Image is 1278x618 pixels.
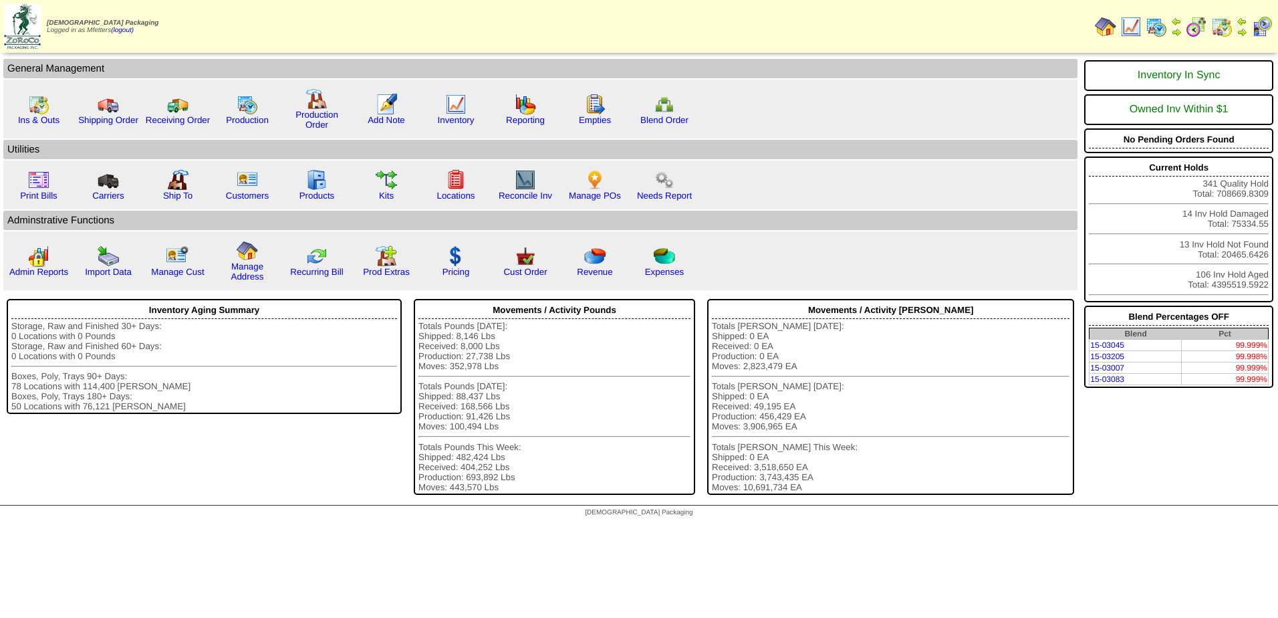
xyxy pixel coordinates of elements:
[418,302,690,319] div: Movements / Activity Pounds
[445,245,467,267] img: dollar.gif
[1171,27,1182,37] img: arrowright.gif
[438,115,475,125] a: Inventory
[376,169,397,191] img: workflow.gif
[1146,16,1167,37] img: calendarprod.gif
[445,94,467,115] img: line_graph.gif
[237,94,258,115] img: calendarprod.gif
[579,115,611,125] a: Empties
[515,245,536,267] img: cust_order.png
[20,191,57,201] a: Print Bills
[1186,16,1207,37] img: calendarblend.gif
[231,262,264,282] a: Manage Address
[1090,375,1124,384] a: 15-03083
[712,321,1069,492] div: Totals [PERSON_NAME] [DATE]: Shipped: 0 EA Received: 0 EA Production: 0 EA Moves: 2,823,479 EA To...
[92,191,124,201] a: Carriers
[637,191,692,201] a: Needs Report
[584,169,606,191] img: po.png
[376,245,397,267] img: prodextras.gif
[640,115,688,125] a: Blend Order
[445,169,467,191] img: locations.gif
[1237,16,1247,27] img: arrowleft.gif
[584,245,606,267] img: pie_chart.png
[1090,328,1182,340] th: Blend
[654,94,675,115] img: network.png
[1089,97,1269,122] div: Owned Inv Within $1
[584,94,606,115] img: workorder.gif
[1182,374,1269,385] td: 99.999%
[1182,363,1269,374] td: 99.999%
[85,267,132,277] a: Import Data
[3,59,1077,78] td: General Management
[299,191,335,201] a: Products
[47,19,158,34] span: Logged in as Mfetters
[4,4,41,49] img: zoroco-logo-small.webp
[376,94,397,115] img: orders.gif
[18,115,59,125] a: Ins & Outs
[163,191,193,201] a: Ship To
[295,110,338,130] a: Production Order
[28,94,49,115] img: calendarinout.gif
[499,191,552,201] a: Reconcile Inv
[3,140,1077,159] td: Utilities
[1090,340,1124,350] a: 15-03045
[577,267,612,277] a: Revenue
[146,115,210,125] a: Receiving Order
[1090,352,1124,361] a: 15-03205
[11,321,397,411] div: Storage, Raw and Finished 30+ Days: 0 Locations with 0 Pounds Storage, Raw and Finished 60+ Days:...
[1095,16,1116,37] img: home.gif
[515,169,536,191] img: line_graph2.gif
[1251,16,1273,37] img: calendarcustomer.gif
[98,169,119,191] img: truck3.gif
[503,267,547,277] a: Cust Order
[306,245,328,267] img: reconcile.gif
[1182,328,1269,340] th: Pct
[1182,340,1269,351] td: 99.999%
[226,191,269,201] a: Customers
[98,245,119,267] img: import.gif
[237,169,258,191] img: customers.gif
[1090,363,1124,373] a: 15-03007
[654,245,675,267] img: pie_chart2.png
[654,169,675,191] img: workflow.png
[645,267,684,277] a: Expenses
[3,211,1077,230] td: Adminstrative Functions
[98,94,119,115] img: truck.gif
[28,245,49,267] img: graph2.png
[306,88,328,110] img: factory.gif
[306,169,328,191] img: cabinet.gif
[1237,27,1247,37] img: arrowright.gif
[436,191,475,201] a: Locations
[166,245,190,267] img: managecust.png
[1089,131,1269,148] div: No Pending Orders Found
[237,240,258,262] img: home.gif
[151,267,204,277] a: Manage Cust
[1171,16,1182,27] img: arrowleft.gif
[226,115,269,125] a: Production
[506,115,545,125] a: Reporting
[368,115,405,125] a: Add Note
[1211,16,1233,37] img: calendarinout.gif
[111,27,134,34] a: (logout)
[78,115,138,125] a: Shipping Order
[379,191,394,201] a: Kits
[1089,159,1269,177] div: Current Holds
[1089,308,1269,326] div: Blend Percentages OFF
[290,267,343,277] a: Recurring Bill
[28,169,49,191] img: invoice2.gif
[712,302,1069,319] div: Movements / Activity [PERSON_NAME]
[1089,63,1269,88] div: Inventory In Sync
[47,19,158,27] span: [DEMOGRAPHIC_DATA] Packaging
[167,94,188,115] img: truck2.gif
[11,302,397,319] div: Inventory Aging Summary
[167,169,188,191] img: factory2.gif
[418,321,690,492] div: Totals Pounds [DATE]: Shipped: 8,146 Lbs Received: 8,000 Lbs Production: 27,738 Lbs Moves: 352,97...
[1120,16,1142,37] img: line_graph.gif
[515,94,536,115] img: graph.gif
[442,267,470,277] a: Pricing
[1182,351,1269,363] td: 99.998%
[9,267,68,277] a: Admin Reports
[363,267,410,277] a: Prod Extras
[585,509,692,516] span: [DEMOGRAPHIC_DATA] Packaging
[1084,157,1273,302] div: 341 Quality Hold Total: 708669.8309 14 Inv Hold Damaged Total: 75334.55 13 Inv Hold Not Found Tot...
[569,191,621,201] a: Manage POs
